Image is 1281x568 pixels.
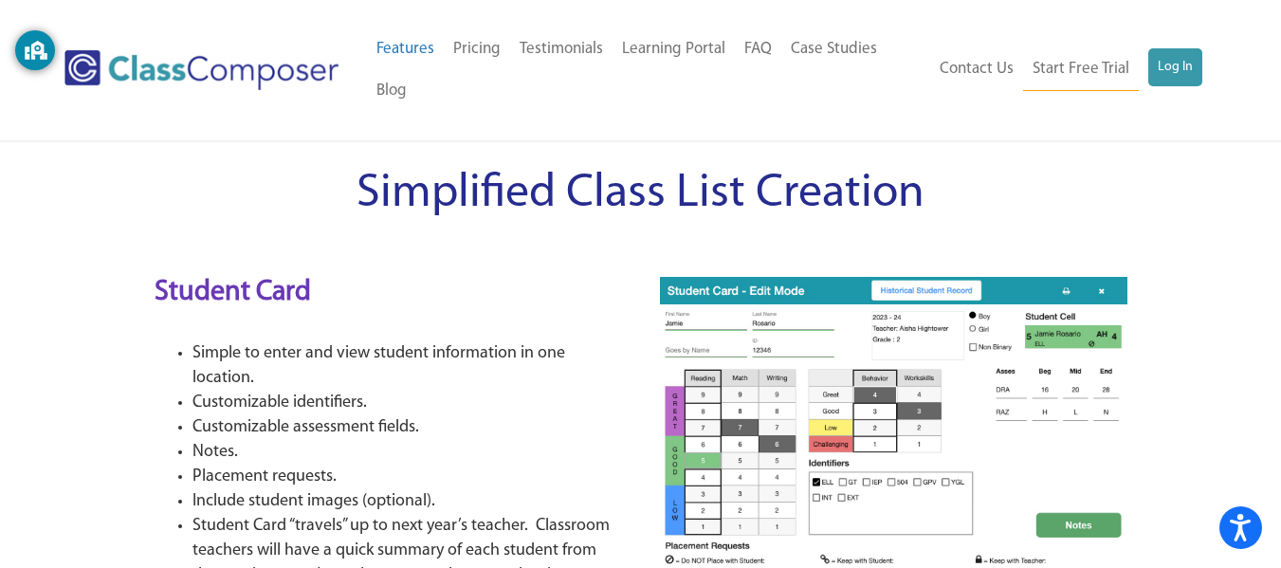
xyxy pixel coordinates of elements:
[928,48,1202,91] nav: Header Menu
[1148,48,1202,86] a: Log In
[192,415,622,440] li: Customizable assessment fields.
[192,489,622,514] li: Include student images (optional).
[15,30,55,70] button: GoGuardian Privacy Information
[155,273,622,313] h2: Student Card
[444,28,510,70] a: Pricing
[1023,48,1139,91] a: Start Free Trial
[367,70,416,112] a: Blog
[192,440,622,465] li: Notes.
[357,170,924,218] span: Simplified Class List Creation
[781,28,887,70] a: Case Studies
[735,28,781,70] a: FAQ
[930,48,1023,90] a: Contact Us
[613,28,735,70] a: Learning Portal
[367,28,929,112] nav: Header Menu
[64,50,339,90] img: Class Composer
[192,465,622,489] li: Placement requests.
[192,341,622,391] li: Simple to enter and view student information in one location.
[192,391,622,415] li: Customizable identifiers.
[367,28,444,70] a: Features
[510,28,613,70] a: Testimonials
